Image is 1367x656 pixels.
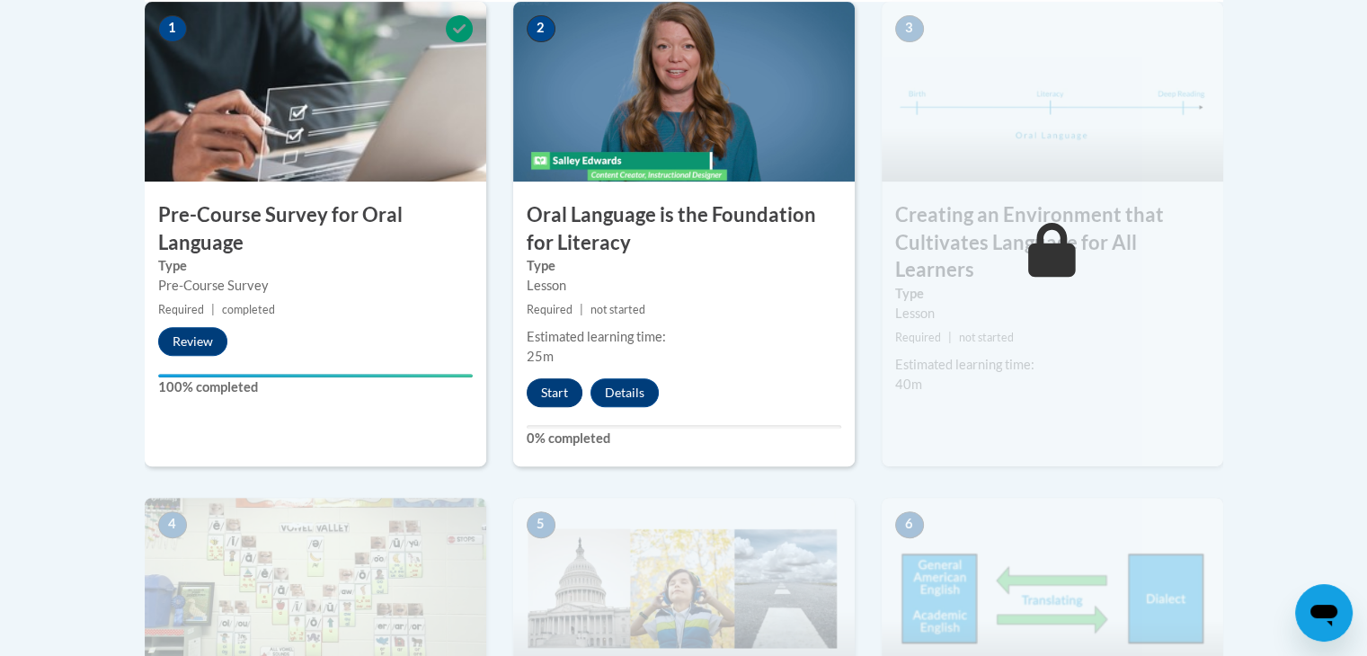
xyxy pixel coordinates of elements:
[527,15,555,42] span: 2
[895,304,1210,324] div: Lesson
[527,349,554,364] span: 25m
[211,303,215,316] span: |
[527,256,841,276] label: Type
[222,303,275,316] span: completed
[590,303,645,316] span: not started
[882,201,1223,284] h3: Creating an Environment that Cultivates Language for All Learners
[895,331,941,344] span: Required
[895,355,1210,375] div: Estimated learning time:
[580,303,583,316] span: |
[158,327,227,356] button: Review
[158,256,473,276] label: Type
[882,2,1223,182] img: Course Image
[527,511,555,538] span: 5
[895,377,922,392] span: 40m
[513,201,855,257] h3: Oral Language is the Foundation for Literacy
[948,331,952,344] span: |
[1295,584,1353,642] iframe: Button to launch messaging window
[527,378,582,407] button: Start
[145,201,486,257] h3: Pre-Course Survey for Oral Language
[158,511,187,538] span: 4
[527,276,841,296] div: Lesson
[158,276,473,296] div: Pre-Course Survey
[145,2,486,182] img: Course Image
[590,378,659,407] button: Details
[527,303,573,316] span: Required
[158,377,473,397] label: 100% completed
[158,303,204,316] span: Required
[513,2,855,182] img: Course Image
[158,15,187,42] span: 1
[527,429,841,448] label: 0% completed
[895,284,1210,304] label: Type
[959,331,1014,344] span: not started
[895,15,924,42] span: 3
[895,511,924,538] span: 6
[158,374,473,377] div: Your progress
[527,327,841,347] div: Estimated learning time:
